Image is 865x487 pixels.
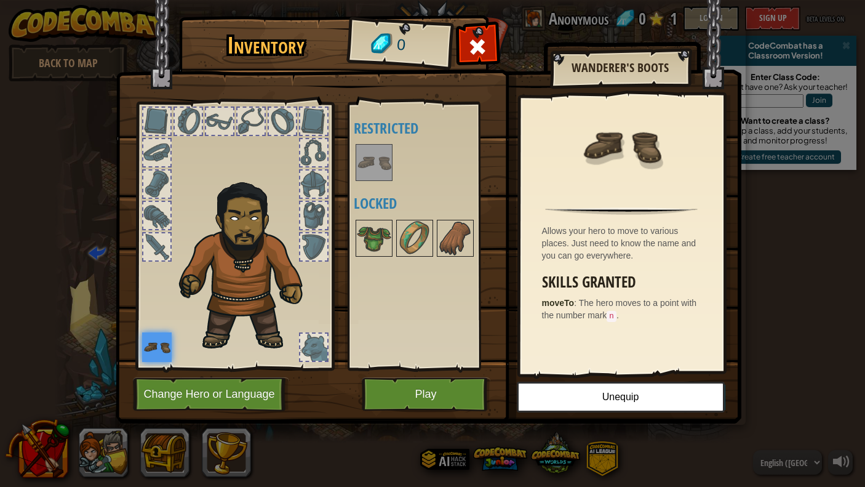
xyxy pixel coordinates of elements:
img: portrait.png [581,106,661,186]
img: portrait.png [357,145,391,180]
strong: moveTo [542,298,575,308]
span: : [574,298,579,308]
h2: Wanderer's Boots [562,61,678,74]
button: Play [362,377,490,411]
h3: Skills Granted [542,274,708,291]
h4: Locked [354,195,499,211]
img: portrait.png [397,221,432,256]
div: Allows your hero to move to various places. Just need to know the name and you can go everywhere. [542,225,708,262]
span: 0 [396,34,406,57]
img: duelist_hair.png [173,173,324,352]
img: portrait.png [357,221,391,256]
img: portrait.png [438,221,472,256]
h4: Restricted [354,120,499,136]
img: hr.png [545,207,697,215]
code: n [607,311,616,322]
h1: Inventory [188,33,345,58]
span: The hero moves to a point with the number mark . [542,298,697,320]
button: Unequip [517,382,725,413]
button: Change Hero or Language [133,377,289,411]
img: portrait.png [142,332,172,362]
